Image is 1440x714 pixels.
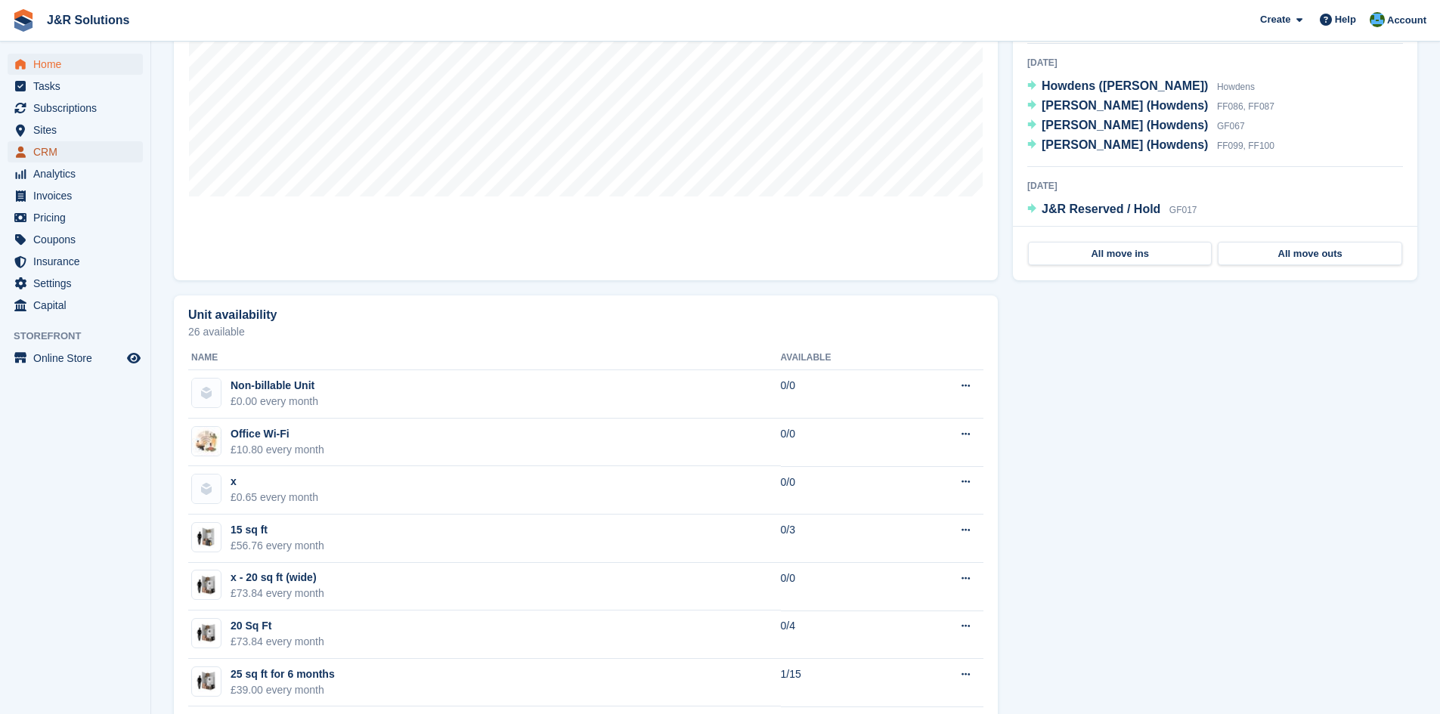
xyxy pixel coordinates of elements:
td: 0/3 [781,515,906,563]
span: Coupons [33,229,124,250]
span: Subscriptions [33,97,124,119]
img: OIP.jpg [192,427,221,456]
a: J&R Reserved / Hold GF017 [1027,200,1197,220]
th: Name [188,346,781,370]
div: £73.84 every month [231,634,324,650]
div: 20 Sq Ft [231,618,324,634]
div: Office Wi-Fi [231,426,324,442]
td: 0/0 [781,419,906,467]
td: 0/4 [781,610,906,659]
th: Available [781,346,906,370]
span: Howdens [1217,82,1255,92]
span: Insurance [33,251,124,272]
a: Preview store [125,349,143,367]
img: 15-sqft-unit.jpg [192,527,221,549]
span: GF067 [1217,121,1245,131]
span: Help [1335,12,1356,27]
span: Storefront [14,329,150,344]
div: [DATE] [1027,56,1403,70]
img: 20-sqft-unit.jpg [192,574,221,596]
img: Macie Adcock [1370,12,1385,27]
a: [PERSON_NAME] (Howdens) GF067 [1027,116,1245,136]
a: menu [8,273,143,294]
span: FF086, FF087 [1217,101,1274,112]
a: menu [8,54,143,75]
div: x [231,474,318,490]
a: menu [8,348,143,369]
span: [PERSON_NAME] (Howdens) [1042,119,1208,131]
span: Tasks [33,76,124,97]
td: 1/15 [781,659,906,707]
span: Account [1387,13,1426,28]
a: menu [8,76,143,97]
img: 20-sqft-unit.jpg [192,623,221,644]
a: menu [8,97,143,119]
span: [PERSON_NAME] (Howdens) [1042,99,1208,112]
span: J&R Reserved / Hold [1042,202,1160,215]
div: £10.80 every month [231,442,324,458]
span: Pricing [33,207,124,228]
a: All move outs [1218,242,1401,266]
a: [PERSON_NAME] (Howdens) FF086, FF087 [1027,97,1274,116]
div: 15 sq ft [231,522,324,538]
span: Create [1260,12,1290,27]
a: menu [8,251,143,272]
img: blank-unit-type-icon-ffbac7b88ba66c5e286b0e438baccc4b9c83835d4c34f86887a83fc20ec27e7b.svg [192,379,221,407]
img: blank-unit-type-icon-ffbac7b88ba66c5e286b0e438baccc4b9c83835d4c34f86887a83fc20ec27e7b.svg [192,474,221,503]
span: GF017 [1169,205,1197,215]
span: [PERSON_NAME] (Howdens) [1042,138,1208,151]
td: 0/0 [781,563,906,611]
a: menu [8,119,143,141]
span: Invoices [33,185,124,206]
div: £73.84 every month [231,586,324,601]
a: menu [8,295,143,316]
span: FF099, FF100 [1217,141,1274,151]
a: Howdens ([PERSON_NAME]) Howdens [1027,77,1255,97]
span: Howdens ([PERSON_NAME]) [1042,79,1208,92]
td: 0/0 [781,466,906,515]
a: menu [8,207,143,228]
a: menu [8,229,143,250]
h2: Unit availability [188,308,277,322]
div: [DATE] [1027,179,1403,193]
span: Settings [33,273,124,294]
span: Sites [33,119,124,141]
a: J&R Solutions [41,8,135,32]
span: Capital [33,295,124,316]
span: Home [33,54,124,75]
div: £0.65 every month [231,490,318,505]
div: £0.00 every month [231,394,318,410]
a: menu [8,141,143,162]
p: 26 available [188,326,983,337]
img: stora-icon-8386f47178a22dfd0bd8f6a31ec36ba5ce8667c1dd55bd0f319d3a0aa187defe.svg [12,9,35,32]
div: Non-billable Unit [231,378,318,394]
td: 0/0 [781,370,906,419]
img: 20-sqft-unit.jpg [192,670,221,692]
div: x - 20 sq ft (wide) [231,570,324,586]
a: [PERSON_NAME] (Howdens) FF099, FF100 [1027,136,1274,156]
div: £39.00 every month [231,682,335,698]
div: £56.76 every month [231,538,324,554]
a: menu [8,163,143,184]
span: Online Store [33,348,124,369]
a: All move ins [1028,242,1212,266]
span: Analytics [33,163,124,184]
span: CRM [33,141,124,162]
a: menu [8,185,143,206]
div: 25 sq ft for 6 months [231,666,335,682]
